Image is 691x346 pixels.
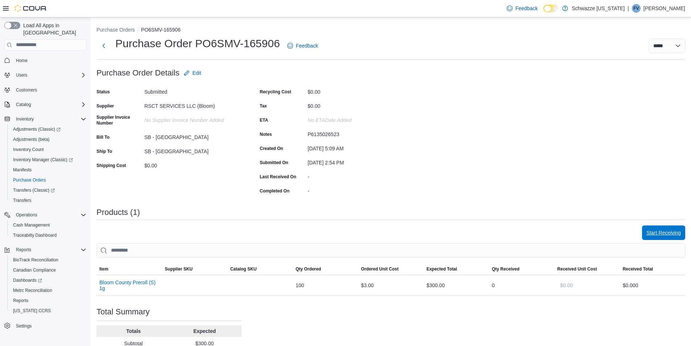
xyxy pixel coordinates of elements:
[10,256,61,264] a: BioTrack Reconciliation
[10,155,76,164] a: Inventory Manager (Classic)
[492,266,519,272] span: Qty Received
[543,5,559,12] input: Dark Mode
[13,100,34,109] button: Catalog
[13,71,86,80] span: Users
[308,143,405,151] div: [DATE] 5:09 AM
[99,280,159,291] button: Bloom County Preroll (S) 1g
[424,263,489,275] button: Expected Total
[358,263,423,275] button: Ordered Unit Cost
[489,263,554,275] button: Qty Received
[230,266,257,272] span: Catalog SKU
[293,263,358,275] button: Qty Ordered
[554,263,620,275] button: Received Unit Cost
[115,36,280,51] h1: Purchase Order PO6SMV-165906
[96,114,141,126] label: Supplier Invoice Number
[16,116,34,122] span: Inventory
[7,165,89,175] button: Manifests
[260,188,289,194] label: Completed On
[358,278,423,293] div: $3.00
[1,55,89,66] button: Home
[10,296,31,305] a: Reports
[13,277,42,283] span: Dashboards
[361,266,398,272] span: Ordered Unit Cost
[13,245,86,254] span: Reports
[144,131,242,140] div: SB - [GEOGRAPHIC_DATA]
[13,257,58,263] span: BioTrack Reconciliation
[170,327,239,335] p: Expected
[10,266,59,274] a: Canadian Compliance
[193,69,201,77] span: Edit
[10,125,86,134] span: Adjustments (Classic)
[144,86,242,95] div: Submitted
[293,278,358,293] div: 100
[7,175,89,185] button: Purchase Orders
[13,211,40,219] button: Operations
[504,1,540,16] a: Feedback
[13,86,40,94] a: Customers
[13,187,55,193] span: Transfers (Classic)
[10,276,86,285] span: Dashboards
[260,131,272,137] label: Notes
[7,285,89,296] button: Metrc Reconciliation
[572,4,625,13] p: Schwazze [US_STATE]
[10,186,58,195] a: Transfers (Classic)
[96,38,111,53] button: Next
[632,4,641,13] div: Franco Vert
[16,87,37,93] span: Customers
[96,89,110,95] label: Status
[260,160,288,166] label: Submitted On
[284,38,321,53] a: Feedback
[260,174,296,180] label: Last Received On
[424,278,489,293] div: $300.00
[10,176,49,184] a: Purchase Orders
[557,266,597,272] span: Received Unit Cost
[13,322,34,330] a: Settings
[96,27,135,33] button: Purchase Orders
[162,263,227,275] button: Supplier SKU
[16,247,31,253] span: Reports
[10,135,86,144] span: Adjustments (beta)
[13,321,86,330] span: Settings
[260,89,291,95] label: Recycling Cost
[16,102,31,107] span: Catalog
[144,160,242,168] div: $0.00
[13,137,50,142] span: Adjustments (beta)
[1,99,89,110] button: Catalog
[633,4,639,13] span: FV
[10,166,86,174] span: Manifests
[10,306,86,315] span: Washington CCRS
[427,266,457,272] span: Expected Total
[643,4,685,13] p: [PERSON_NAME]
[13,177,46,183] span: Purchase Orders
[144,100,242,109] div: RSCT SERVICES LLC (Bloom)
[623,266,653,272] span: Received Total
[308,185,405,194] div: -
[13,288,52,293] span: Metrc Reconciliation
[7,134,89,144] button: Adjustments (beta)
[646,229,681,236] span: Start Receiving
[96,148,112,154] label: Ship To
[7,255,89,265] button: BioTrack Reconciliation
[7,230,89,240] button: Traceabilty Dashboard
[13,211,86,219] span: Operations
[10,186,86,195] span: Transfers (Classic)
[308,129,405,137] div: P6135026523
[10,145,86,154] span: Inventory Count
[13,198,31,203] span: Transfers
[13,126,61,132] span: Adjustments (Classic)
[144,114,242,123] div: No Supplier Invoice Number added
[227,263,293,275] button: Catalog SKU
[10,221,86,229] span: Cash Management
[489,278,554,293] div: 0
[10,145,47,154] a: Inventory Count
[260,103,267,109] label: Tax
[1,85,89,95] button: Customers
[10,155,86,164] span: Inventory Manager (Classic)
[16,323,32,329] span: Settings
[16,72,27,78] span: Users
[15,5,47,12] img: Cova
[557,278,576,293] button: $0.00
[13,115,37,123] button: Inventory
[165,266,193,272] span: Supplier SKU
